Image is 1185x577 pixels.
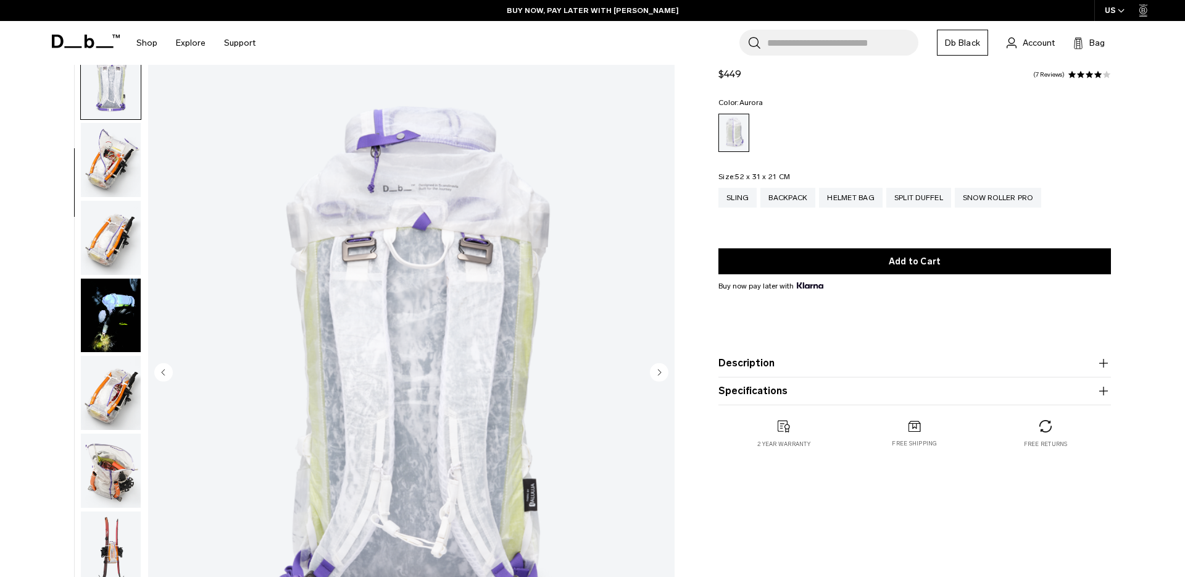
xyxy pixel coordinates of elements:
nav: Main Navigation [127,21,265,65]
img: {"height" => 20, "alt" => "Klarna"} [797,282,823,288]
a: Backpack [760,188,815,208]
button: Previous slide [154,363,173,384]
img: Weigh_Lighter_Backpack_25L_6.png [81,356,141,430]
p: Free returns [1024,440,1068,449]
legend: Size: [718,173,790,180]
button: Add to Cart [718,248,1111,274]
button: Weigh_Lighter_Backpack_25L_5.png [80,200,141,276]
a: Helmet Bag [819,188,883,208]
a: Support [224,21,256,65]
a: Split Duffel [886,188,951,208]
img: Weigh_Lighter_Backpack_25L_3.png [81,45,141,119]
button: Weigh_Lighter_Backpack_25L_7.png [80,433,141,508]
span: $449 [718,68,741,80]
button: Weigh Lighter Backpack 25L Aurora [80,278,141,353]
a: Db Black [937,30,988,56]
a: Snow Roller Pro [955,188,1041,208]
span: Buy now pay later with [718,280,823,292]
button: Next slide [650,363,668,384]
a: Explore [176,21,206,65]
button: Bag [1073,35,1105,50]
img: Weigh Lighter Backpack 25L Aurora [81,279,141,353]
button: Weigh_Lighter_Backpack_25L_6.png [80,355,141,431]
button: Weigh_Lighter_Backpack_25L_4.png [80,122,141,198]
a: Shop [136,21,157,65]
a: BUY NOW, PAY LATER WITH [PERSON_NAME] [507,5,679,16]
p: 2 year warranty [757,440,810,449]
img: Weigh_Lighter_Backpack_25L_4.png [81,123,141,197]
a: Aurora [718,114,749,152]
legend: Color: [718,99,763,106]
img: Weigh_Lighter_Backpack_25L_5.png [81,201,141,275]
img: Weigh_Lighter_Backpack_25L_7.png [81,434,141,508]
a: Sling [718,188,757,208]
button: Weigh_Lighter_Backpack_25L_3.png [80,44,141,120]
span: Account [1023,36,1055,49]
button: Description [718,356,1111,371]
p: Free shipping [892,439,937,448]
span: 52 x 31 x 21 CM [735,172,790,181]
span: Aurora [739,98,763,107]
a: 7 reviews [1033,72,1065,78]
span: Bag [1089,36,1105,49]
button: Specifications [718,384,1111,398]
a: Account [1007,35,1055,50]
